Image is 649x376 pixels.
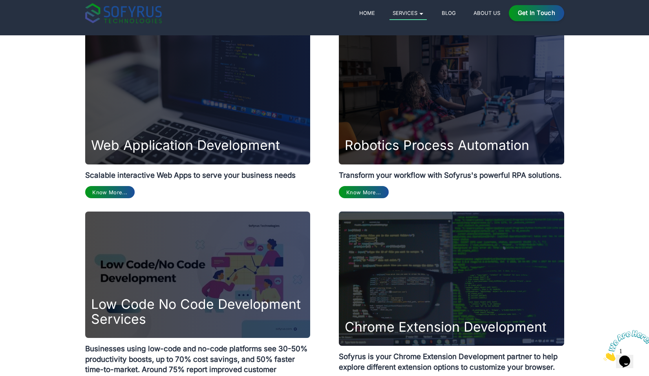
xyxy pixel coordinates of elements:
a: Home [356,8,378,18]
a: About Us [470,8,503,18]
a: Know More... [85,186,135,198]
p: Scalable interactive Web Apps to serve your business needs [85,164,310,181]
a: Get in Touch [509,5,564,21]
img: Chat attention grabber [3,3,52,34]
img: sofyrus [85,3,162,23]
a: Know More... [339,186,388,198]
p: Sofyrus is your Chrome Extension Development partner to help explore different extension options ... [339,346,564,372]
h3: Robotics Process Automation [345,138,529,153]
h3: Chrome Extension Development [345,319,547,334]
iframe: chat widget [600,327,649,364]
p: Transform your workflow with Sofyrus's powerful RPA solutions. [339,164,564,181]
h3: Low Code No Code Development Services [91,297,310,326]
a: Services 🞃 [389,8,427,20]
h3: Web Application Development [91,138,280,153]
a: Blog [439,8,459,18]
span: 1 [3,3,6,10]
